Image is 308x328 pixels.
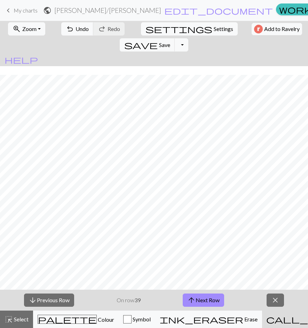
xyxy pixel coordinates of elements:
[61,22,94,36] button: Undo
[54,6,161,14] h2: [PERSON_NAME] / [PERSON_NAME]
[97,316,114,323] span: Colour
[13,316,29,322] span: Select
[66,24,74,34] span: undo
[214,25,233,33] span: Settings
[4,5,38,16] a: My charts
[120,38,175,52] button: Save
[29,295,37,305] span: arrow_downward
[33,311,119,328] button: Colour
[132,316,151,322] span: Symbol
[4,6,13,15] span: keyboard_arrow_left
[5,314,13,324] span: highlight_alt
[187,295,196,305] span: arrow_upward
[159,41,170,48] span: Save
[14,7,38,14] span: My charts
[243,316,258,322] span: Erase
[38,314,96,324] span: palette
[13,24,21,34] span: zoom_in
[24,294,74,307] button: Previous Row
[124,40,158,50] span: save
[117,296,141,304] p: On row
[134,297,141,303] strong: 39
[164,6,273,15] span: edit_document
[43,6,52,15] span: public
[252,23,302,35] button: Add to Ravelry
[155,311,262,328] button: Erase
[22,25,37,32] span: Zoom
[160,314,243,324] span: ink_eraser
[76,25,89,32] span: Undo
[5,55,38,64] span: help
[271,295,279,305] span: close
[145,24,212,34] span: settings
[119,311,155,328] button: Symbol
[145,25,212,33] i: Settings
[141,22,238,36] button: SettingsSettings
[264,25,300,33] span: Add to Ravelry
[254,25,263,33] img: Ravelry
[8,22,45,36] button: Zoom
[183,294,224,307] button: Next Row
